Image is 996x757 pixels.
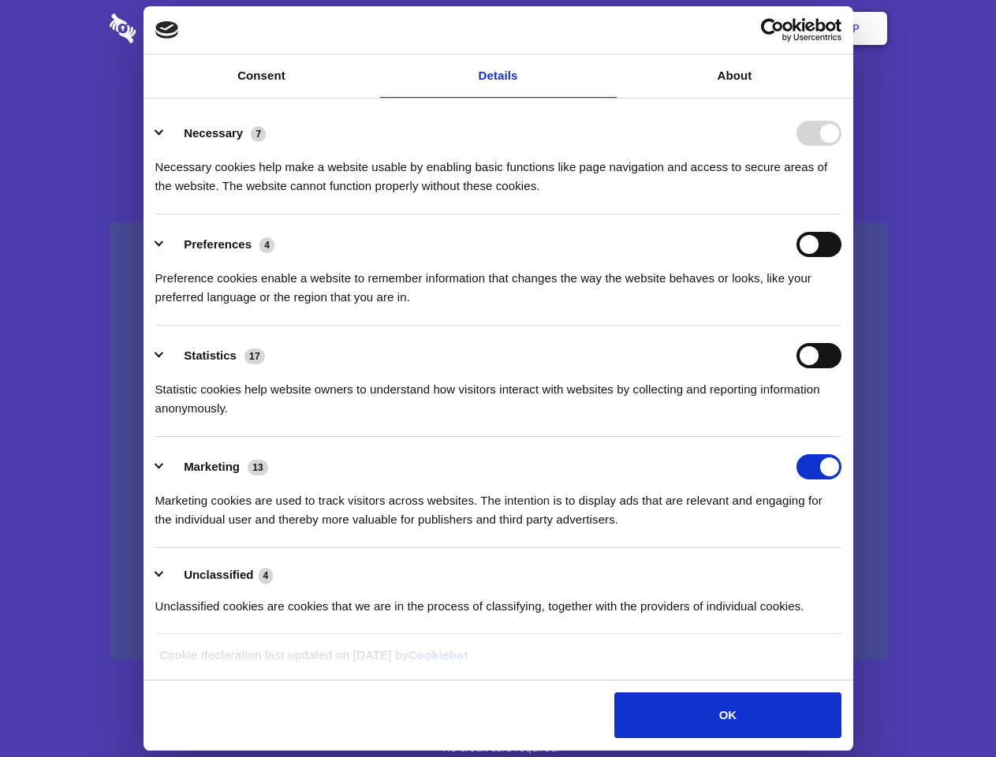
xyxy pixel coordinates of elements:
a: Consent [144,54,380,98]
a: Details [380,54,617,98]
h1: Eliminate Slack Data Loss. [110,71,887,128]
button: Statistics (17) [155,343,275,368]
a: Pricing [463,4,532,53]
a: Login [715,4,784,53]
span: 17 [244,349,265,364]
button: Unclassified (4) [155,565,283,585]
button: OK [614,692,841,738]
iframe: Drift Widget Chat Controller [917,678,977,738]
span: 7 [251,126,266,142]
button: Necessary (7) [155,121,276,146]
label: Marketing [184,460,240,473]
img: logo [155,21,179,39]
div: Preference cookies enable a website to remember information that changes the way the website beha... [155,257,841,307]
button: Preferences (4) [155,232,285,257]
label: Statistics [184,349,237,362]
a: Cookiebot [408,648,468,662]
label: Preferences [184,237,252,251]
div: Statistic cookies help website owners to understand how visitors interact with websites by collec... [155,368,841,418]
img: logo-wordmark-white-trans-d4663122ce5f474addd5e946df7df03e33cb6a1c49d2221995e7729f52c070b2.svg [110,13,244,43]
div: Marketing cookies are used to track visitors across websites. The intention is to display ads tha... [155,479,841,529]
a: About [617,54,853,98]
button: Marketing (13) [155,454,278,479]
div: Cookie declaration last updated on [DATE] by [147,646,849,677]
span: 13 [248,460,268,475]
div: Necessary cookies help make a website usable by enabling basic functions like page navigation and... [155,146,841,196]
a: Wistia video thumbnail [110,222,887,660]
a: Contact [640,4,712,53]
h4: Auto-redaction of sensitive data, encrypted data sharing and self-destructing private chats. Shar... [110,144,887,196]
label: Necessary [184,126,243,140]
span: 4 [259,568,274,584]
div: Unclassified cookies are cookies that we are in the process of classifying, together with the pro... [155,585,841,616]
span: 4 [259,237,274,253]
a: Usercentrics Cookiebot - opens in a new window [703,18,841,42]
